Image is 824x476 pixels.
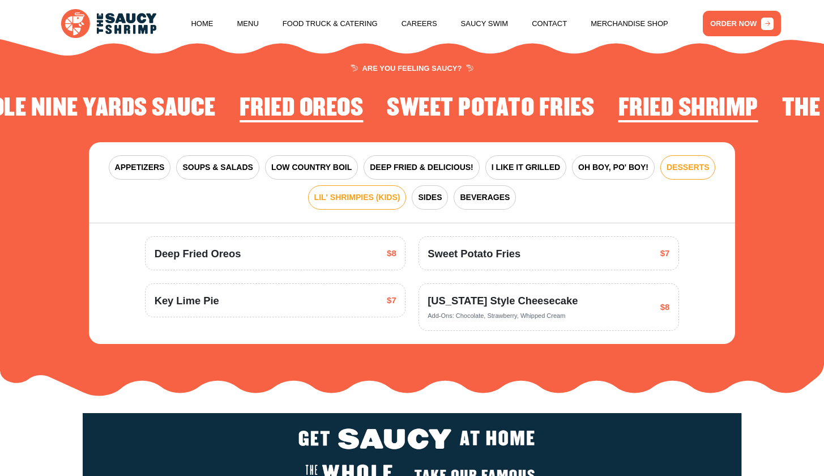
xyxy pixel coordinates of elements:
span: DESSERTS [667,161,709,173]
span: $8 [387,247,396,260]
a: Careers [402,2,437,45]
li: 4 of 4 [387,95,594,125]
a: Contact [532,2,567,45]
button: BEVERAGES [454,185,516,210]
button: LOW COUNTRY BOIL [265,155,358,180]
h2: Sweet Potato Fries [387,95,594,122]
button: DEEP FRIED & DELICIOUS! [364,155,480,180]
a: Menu [237,2,259,45]
span: DEEP FRIED & DELICIOUS! [370,161,473,173]
button: SIDES [412,185,448,210]
button: LIL' SHRIMPIES (KIDS) [308,185,407,210]
h2: Fried Shrimp [618,95,758,122]
span: APPETIZERS [115,161,165,173]
a: Home [191,2,213,45]
button: SOUPS & SALADS [176,155,259,180]
span: LIL' SHRIMPIES (KIDS) [314,192,400,203]
span: LOW COUNTRY BOIL [271,161,352,173]
span: $7 [660,247,670,260]
span: Key Lime Pie [155,293,219,308]
button: I LIKE IT GRILLED [485,155,566,180]
span: ARE YOU FEELING SAUCY? [351,65,473,72]
span: $7 [387,294,396,307]
span: $8 [660,301,670,314]
button: DESSERTS [660,155,715,180]
span: Sweet Potato Fries [428,246,520,261]
span: Add-Ons: Chocolate, Strawberry, Whipped Cream [428,312,565,319]
li: 3 of 4 [240,95,364,125]
span: SOUPS & SALADS [182,161,253,173]
span: Deep Fried Oreos [155,246,241,261]
span: BEVERAGES [460,192,510,203]
a: Saucy Swim [461,2,509,45]
a: ORDER NOW [703,11,782,36]
button: APPETIZERS [109,155,171,180]
button: OH BOY, PO' BOY! [572,155,655,180]
span: OH BOY, PO' BOY! [578,161,648,173]
a: Food Truck & Catering [283,2,378,45]
span: I LIKE IT GRILLED [492,161,560,173]
span: [US_STATE] Style Cheesecake [428,293,578,308]
h2: Fried Oreos [240,95,364,122]
img: logo [61,9,156,38]
span: SIDES [418,192,442,203]
li: 1 of 4 [618,95,758,125]
a: Merchandise Shop [591,2,668,45]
